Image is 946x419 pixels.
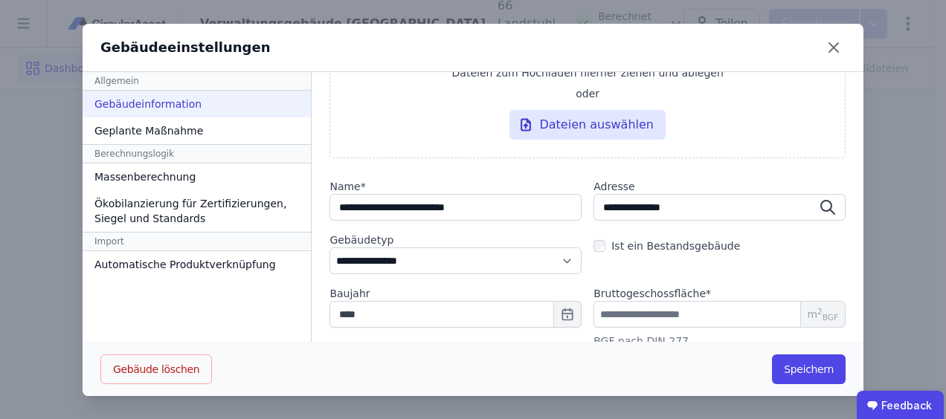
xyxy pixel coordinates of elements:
[593,286,711,301] label: audits.requiredField
[509,110,666,140] div: Dateien auswählen
[329,179,582,194] label: audits.requiredField
[100,354,212,384] button: Gebäude löschen
[817,307,823,316] sup: 2
[83,144,311,163] div: Berechnungslogik
[83,91,311,117] div: Gebäudeinformation
[83,117,311,144] div: Geplante Maßnahme
[593,179,846,194] label: Adresse
[83,163,311,190] div: Massenberechnung
[807,307,838,322] span: m
[772,354,846,384] button: Speichern
[576,86,599,101] span: oder
[83,190,311,232] div: Ökobilanzierung für Zertifizierungen, Siegel und Standards
[100,37,271,58] div: Gebäudeeinstellungen
[452,65,724,80] span: Dateien zum Hochladen hierher ziehen und ablegen
[823,313,838,322] sub: BGF
[83,72,311,91] div: Allgemein
[329,286,582,301] label: Baujahr
[83,232,311,251] div: Import
[83,251,311,278] div: Automatische Produktverknüpfung
[605,238,740,253] label: Ist ein Bestandsgebäude
[329,233,582,247] label: Gebäudetyp
[593,334,846,348] div: BGF nach DIN 277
